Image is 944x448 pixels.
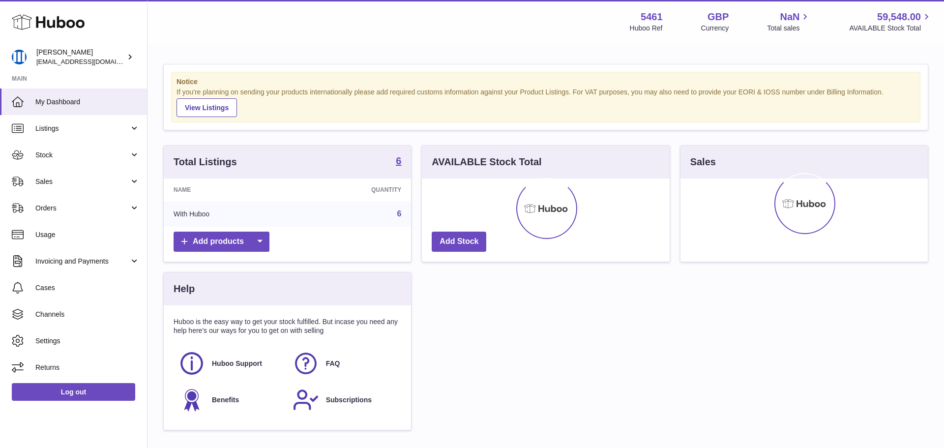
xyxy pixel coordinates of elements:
[767,10,811,33] a: NaN Total sales
[212,359,262,368] span: Huboo Support
[326,395,372,405] span: Subscriptions
[174,232,269,252] a: Add products
[36,58,145,65] span: [EMAIL_ADDRESS][DOMAIN_NAME]
[36,48,125,66] div: [PERSON_NAME]
[708,10,729,24] strong: GBP
[293,350,397,377] a: FAQ
[35,230,140,239] span: Usage
[177,88,915,117] div: If you're planning on sending your products internationally please add required customs informati...
[293,387,397,413] a: Subscriptions
[35,204,129,213] span: Orders
[326,359,340,368] span: FAQ
[212,395,239,405] span: Benefits
[641,10,663,24] strong: 5461
[164,201,295,227] td: With Huboo
[295,179,412,201] th: Quantity
[35,310,140,319] span: Channels
[396,156,401,166] strong: 6
[432,232,486,252] a: Add Stock
[630,24,663,33] div: Huboo Ref
[177,77,915,87] strong: Notice
[35,124,129,133] span: Listings
[780,10,799,24] span: NaN
[397,209,401,218] a: 6
[35,97,140,107] span: My Dashboard
[12,50,27,64] img: oksana@monimoto.com
[849,10,932,33] a: 59,548.00 AVAILABLE Stock Total
[178,350,283,377] a: Huboo Support
[767,24,811,33] span: Total sales
[432,155,541,169] h3: AVAILABLE Stock Total
[690,155,716,169] h3: Sales
[849,24,932,33] span: AVAILABLE Stock Total
[174,282,195,296] h3: Help
[164,179,295,201] th: Name
[177,98,237,117] a: View Listings
[12,383,135,401] a: Log out
[701,24,729,33] div: Currency
[35,283,140,293] span: Cases
[35,363,140,372] span: Returns
[174,155,237,169] h3: Total Listings
[35,257,129,266] span: Invoicing and Payments
[178,387,283,413] a: Benefits
[35,150,129,160] span: Stock
[35,177,129,186] span: Sales
[877,10,921,24] span: 59,548.00
[174,317,401,336] p: Huboo is the easy way to get your stock fulfilled. But incase you need any help here's our ways f...
[35,336,140,346] span: Settings
[396,156,401,168] a: 6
